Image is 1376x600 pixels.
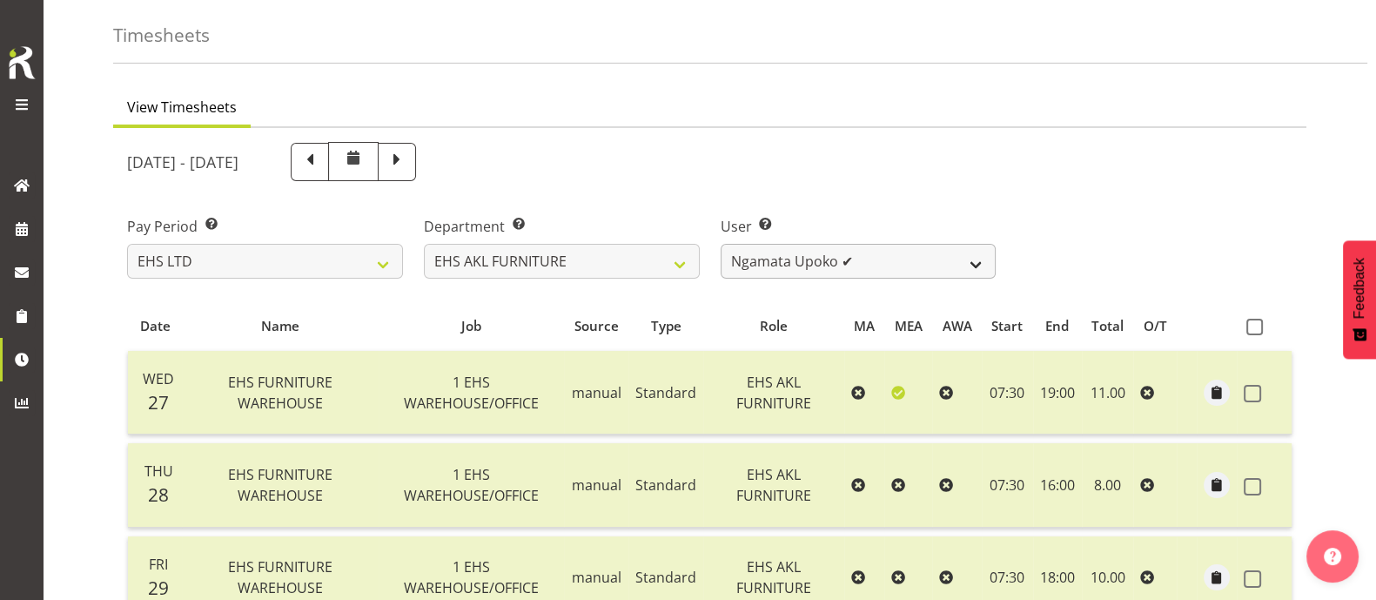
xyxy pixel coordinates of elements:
div: MEA [895,316,923,336]
div: Start [991,316,1023,336]
td: 07:30 [982,443,1033,527]
img: Rosterit icon logo [4,44,39,82]
div: Type [638,316,693,336]
div: AWA [942,316,971,336]
div: O/T [1144,316,1167,336]
span: EHS AKL FURNITURE [736,465,811,505]
span: 1 EHS WAREHOUSE/OFFICE [404,557,539,597]
span: 29 [148,576,169,600]
div: Name [191,316,368,336]
span: EHS FURNITURE WAREHOUSE [228,373,332,413]
span: 1 EHS WAREHOUSE/OFFICE [404,373,539,413]
span: 28 [148,482,169,507]
img: help-xxl-2.png [1324,548,1341,565]
span: EHS AKL FURNITURE [736,373,811,413]
div: Date [138,316,171,336]
span: Wed [143,369,174,388]
h4: Timesheets [113,25,210,45]
span: EHS AKL FURNITURE [736,557,811,597]
span: 1 EHS WAREHOUSE/OFFICE [404,465,539,505]
label: User [721,216,997,237]
div: MA [854,316,875,336]
label: Department [424,216,700,237]
td: 8.00 [1082,443,1134,527]
h5: [DATE] - [DATE] [127,152,238,172]
span: EHS FURNITURE WAREHOUSE [228,465,332,505]
span: Feedback [1352,258,1367,319]
td: 19:00 [1033,351,1082,435]
td: 16:00 [1033,443,1082,527]
div: Job [388,316,554,336]
span: manual [572,568,621,587]
span: manual [572,475,621,495]
td: Standard [628,443,703,527]
span: Thu [144,462,173,481]
td: Standard [628,351,703,435]
div: Role [713,316,834,336]
span: EHS FURNITURE WAREHOUSE [228,557,332,597]
span: View Timesheets [127,97,237,118]
span: manual [572,383,621,402]
div: Total [1091,316,1124,336]
label: Pay Period [127,216,403,237]
td: 11.00 [1082,351,1134,435]
div: End [1043,316,1071,336]
span: Fri [149,555,168,574]
div: Source [574,316,619,336]
button: Feedback - Show survey [1343,240,1376,359]
td: 07:30 [982,351,1033,435]
span: 27 [148,390,169,415]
